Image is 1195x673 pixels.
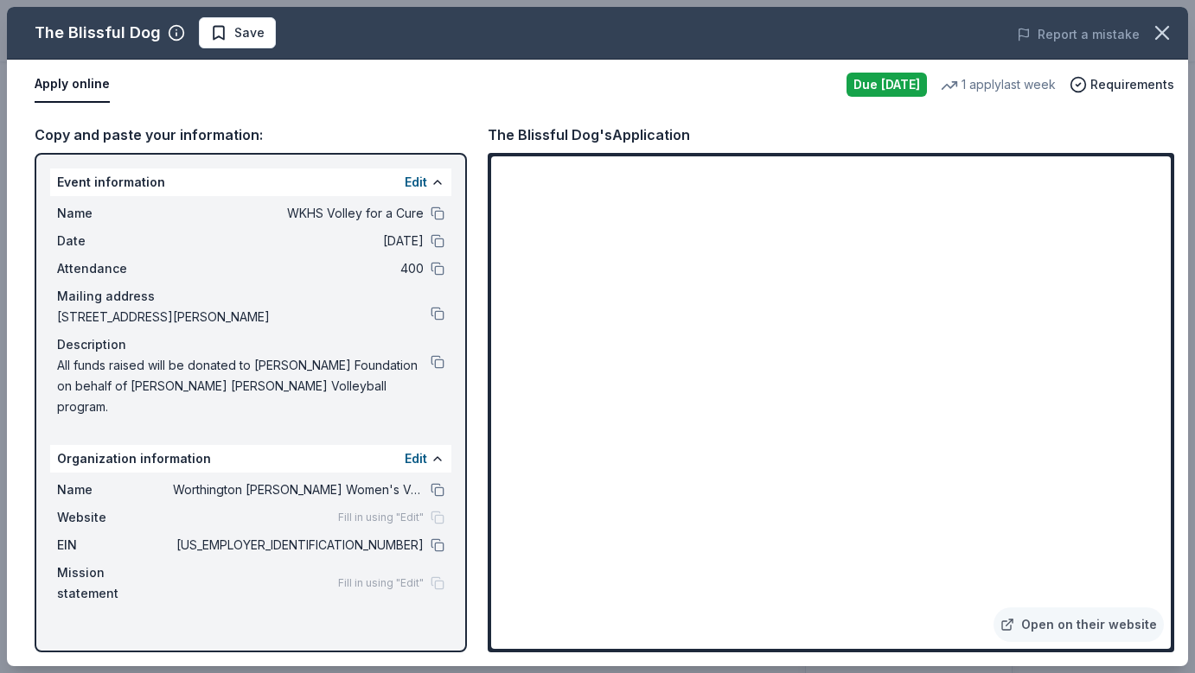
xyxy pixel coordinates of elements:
div: Organization information [50,445,451,473]
button: Edit [405,172,427,193]
div: Mailing address [57,286,444,307]
span: [STREET_ADDRESS][PERSON_NAME] [57,307,431,327]
span: Save [234,22,265,43]
span: [DATE] [173,231,424,251]
div: Event information [50,168,451,196]
div: 1 apply last week [941,74,1056,95]
div: The Blissful Dog [35,19,161,47]
button: Requirements [1070,74,1174,95]
button: Edit [405,448,427,469]
span: Name [57,479,173,500]
div: Due [DATE] [847,73,927,97]
span: [US_EMPLOYER_IDENTIFICATION_NUMBER] [173,535,424,556]
div: The Blissful Dog's Application [488,124,690,146]
span: Name [57,203,173,224]
span: Worthington [PERSON_NAME] Women's Volleyball [173,479,424,500]
span: Requirements [1090,74,1174,95]
button: Apply online [35,67,110,103]
span: 400 [173,258,424,279]
span: WKHS Volley for a Cure [173,203,424,224]
span: All funds raised will be donated to [PERSON_NAME] Foundation on behalf of [PERSON_NAME] [PERSON_N... [57,355,431,417]
span: Date [57,231,173,251]
div: Description [57,334,444,355]
span: Attendance [57,258,173,279]
span: Mission statement [57,562,173,604]
button: Report a mistake [1017,24,1140,45]
a: Open on their website [994,607,1164,642]
button: Save [199,17,276,48]
span: Website [57,507,173,528]
div: Copy and paste your information: [35,124,467,146]
span: Fill in using "Edit" [338,511,424,524]
span: Fill in using "Edit" [338,576,424,590]
span: EIN [57,535,173,556]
